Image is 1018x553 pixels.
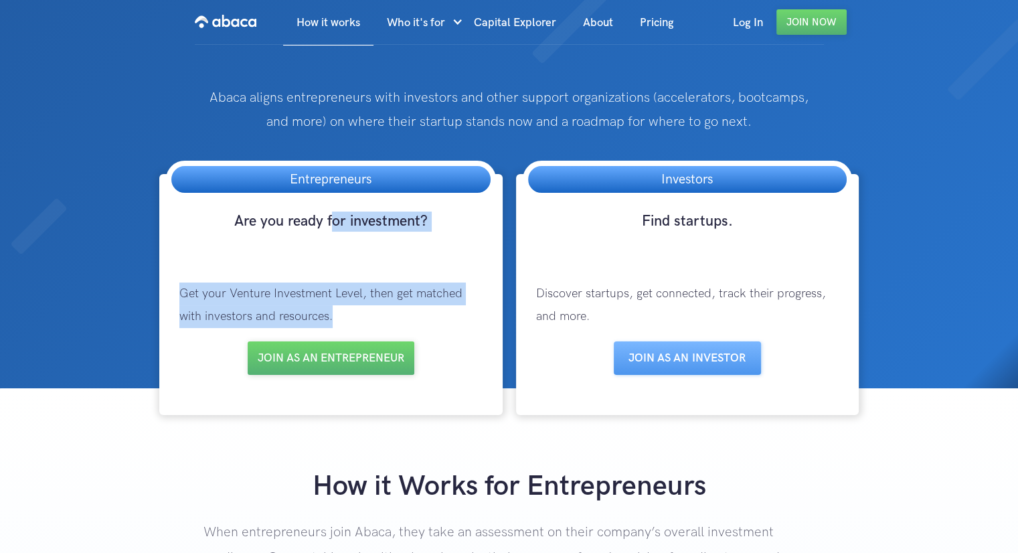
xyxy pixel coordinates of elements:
[166,212,495,256] h3: Are you ready for investment?
[614,341,761,375] a: Join as aN INVESTOR
[523,269,852,341] p: Discover startups, get connected, track their progress, and more.
[195,11,256,32] img: Abaca logo
[203,86,815,134] p: Abaca aligns entrepreneurs with investors and other support organizations (accelerators, bootcamp...
[776,9,847,35] a: Join Now
[276,166,385,193] h3: Entrepreneurs
[248,341,414,375] a: Join as an entrepreneur
[166,269,495,341] p: Get your Venture Investment Level, then get matched with investors and resources.
[523,212,852,256] h3: Find startups.
[648,166,726,193] h3: Investors
[313,469,706,503] strong: How it Works for Entrepreneurs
